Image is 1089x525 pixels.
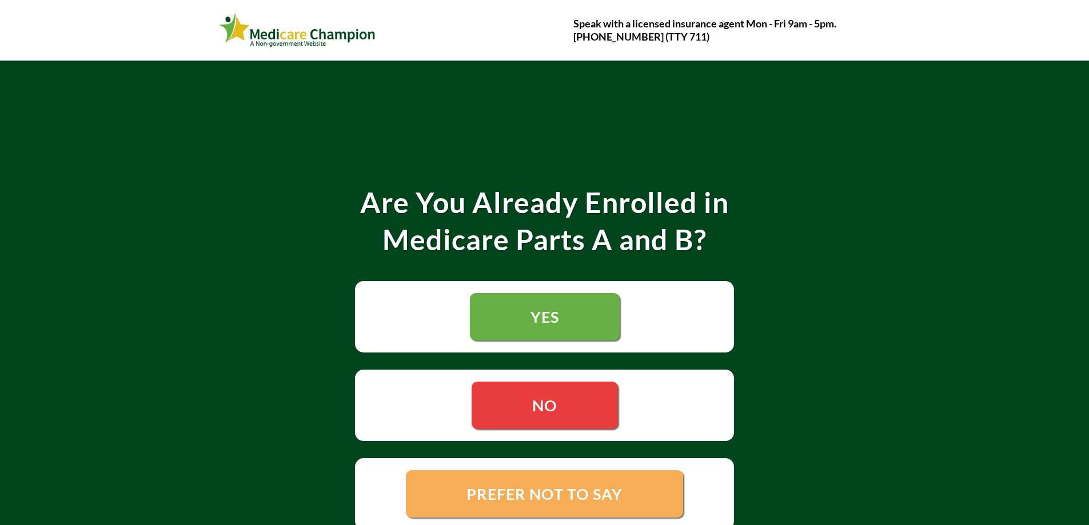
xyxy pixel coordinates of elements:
[532,395,557,415] span: NO
[360,185,729,219] strong: Are You Already Enrolled in
[469,290,620,343] a: YES
[405,466,684,522] a: PREFER NOT TO SAY
[470,379,619,431] a: NO
[530,307,559,327] span: YES
[219,11,376,50] img: Webinar
[466,482,623,506] span: PREFER NOT TO SAY
[573,30,709,43] strong: [PHONE_NUMBER] (TTY 711)
[573,17,836,30] strong: Speak with a licensed insurance agent Mon - Fri 9am - 5pm.
[382,222,707,257] strong: Medicare Parts A and B?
